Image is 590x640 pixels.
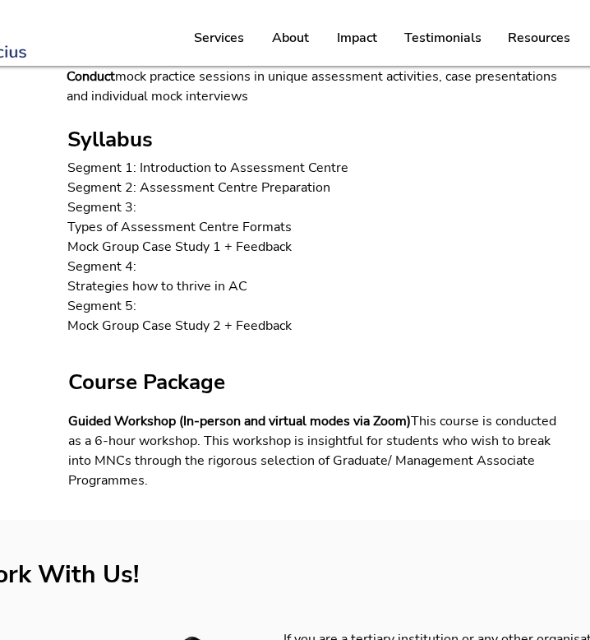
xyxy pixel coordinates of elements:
p: Resources [500,17,578,58]
span: Segment 1: Introduction to Assessment Centre [67,159,348,177]
span: Conduct [67,67,115,86]
p: Impact [329,17,385,58]
span: Syllabus [67,125,153,154]
span: mock practice sessions in unique assessment activities, case presentations and individual mock in... [67,67,560,105]
span: Guided Workshop (In-person and virtual modes via Zoom) [68,412,411,430]
p: Services [186,17,252,58]
a: Impact [322,17,391,58]
span: This course is conducted as a 6-hour workshop. This workshop is insightful for students who wish ... [68,412,560,489]
span: Mock Group Case Study 1 + Feedback [67,238,292,256]
span: Segment 3: [67,198,136,216]
a: Services [180,17,257,58]
a: Resources [494,17,583,58]
a: About [257,17,322,58]
span: Types of Assessment Centre Formats [67,218,292,236]
span: Strategies how to thrive in AC [67,277,247,295]
span: Mock Group Case Study 2 + Feedback [67,317,292,335]
p: About [264,17,317,58]
p: Testimonials [396,17,490,58]
a: Testimonials [391,17,494,58]
span: Segment 5: [67,297,136,315]
span: Course Package [68,368,225,397]
span: Segment 2: Assessment Centre Preparation [67,179,330,197]
span: Segment 4: [67,257,136,276]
